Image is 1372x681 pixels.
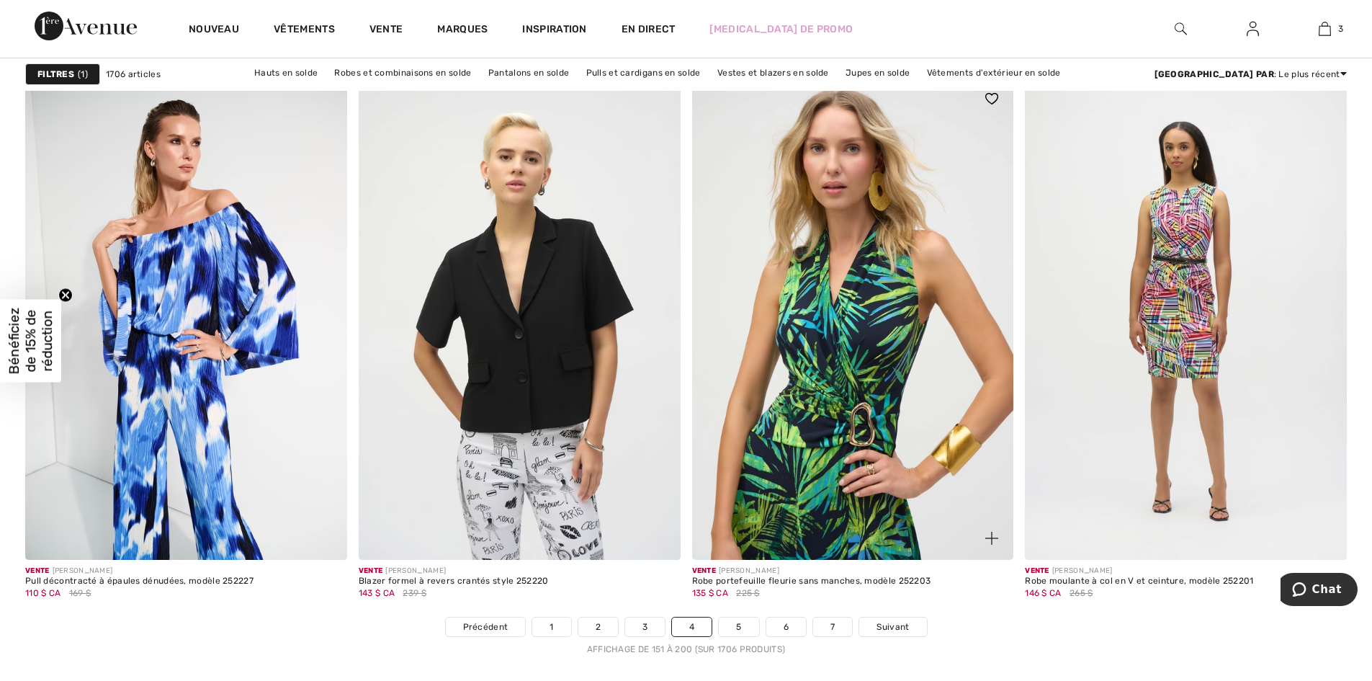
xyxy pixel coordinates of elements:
[1289,20,1360,37] a: 3
[859,618,926,636] a: Suivant
[813,618,852,636] a: 7
[736,622,741,632] font: 5
[25,576,254,586] font: Pull décontracté à épaules dénudées, modèle 252227
[403,588,426,598] font: 239 $
[522,23,586,35] font: Inspiration
[766,618,806,636] a: 6
[369,23,403,38] a: Vente
[692,576,931,586] font: Robe portefeuille fleurie sans manches, modèle 252203
[838,63,917,82] a: Jupes en solde
[625,618,665,636] a: 3
[985,93,998,104] img: heart_black_full.svg
[334,68,471,78] font: Robes et combinaisons en solde
[189,23,239,38] a: Nouveau
[53,566,113,575] font: [PERSON_NAME]
[689,622,694,632] font: 4
[719,618,758,636] a: 5
[1052,566,1113,575] font: [PERSON_NAME]
[1281,573,1358,609] iframe: Ouvre un widget où vous pouvez discuter avec l'un de nos agents
[846,68,910,78] font: Jupes en solde
[1235,20,1270,38] a: Se connecter
[1274,69,1340,79] font: : Le plus récent
[437,23,488,35] font: Marques
[437,23,488,38] a: Marques
[25,617,1347,656] nav: Navigation des pages
[642,622,647,632] font: 3
[532,618,570,636] a: 1
[359,77,681,560] img: Blazer formel à revers crantés, modèle 252220. Noir
[927,68,1061,78] font: Vêtements d'extérieur en solde
[920,63,1068,82] a: Vêtements d'extérieur en solde
[876,622,909,632] font: Suivant
[1319,20,1331,37] img: Mon sac
[359,588,395,598] font: 143 $ CA
[274,23,335,35] font: Vêtements
[692,77,1014,560] a: Robe portefeuille fleurie sans manches, modèle 252203. Bleu nuit/multicolore
[35,12,137,40] img: 1ère Avenue
[550,622,553,632] font: 1
[25,588,60,598] font: 110 $ CA
[1025,77,1347,560] img: Robe moulante à col en V et ceinture, modèle 252201. Noir/Multicolore
[622,22,676,37] a: En direct
[189,23,239,35] font: Nouveau
[1175,20,1187,37] img: rechercher sur le site
[710,63,836,82] a: Vestes et blazers en solde
[481,63,576,82] a: Pantalons en solde
[579,63,708,82] a: Pulls et cardigans en solde
[578,618,618,636] a: 2
[446,618,526,636] a: Précédent
[784,622,789,632] font: 6
[37,69,74,79] font: Filtres
[717,68,829,78] font: Vestes et blazers en solde
[692,566,717,575] font: Vente
[488,68,569,78] font: Pantalons en solde
[69,588,91,598] font: 169 $
[622,23,676,35] font: En direct
[692,588,728,598] font: 135 $ CA
[1025,576,1253,586] font: Robe moulante à col en V et ceinture, modèle 252201
[1338,24,1343,34] font: 3
[985,532,998,545] img: plus_v2.svg
[709,22,853,37] a: [MEDICAL_DATA] de promo
[1154,69,1274,79] font: [GEOGRAPHIC_DATA] par
[247,63,325,82] a: Hauts en solde
[463,622,508,632] font: Précédent
[736,588,760,598] font: 225 $
[1247,20,1259,37] img: Mes informations
[1025,588,1061,598] font: 146 $ CA
[596,622,601,632] font: 2
[25,77,347,560] img: Pull décontracté à épaules dénudées, modèle 252227. Bleu/vanille
[587,644,786,654] font: Affichage de 151 à 200 (sur 1706 produits)
[586,68,701,78] font: Pulls et cardigans en solde
[719,566,779,575] font: [PERSON_NAME]
[369,23,403,35] font: Vente
[81,69,84,79] font: 1
[830,622,835,632] font: 7
[1070,588,1093,598] font: 265 $
[6,307,55,374] font: Bénéficiez de 15% de réduction
[254,68,318,78] font: Hauts en solde
[359,576,549,586] font: Blazer formel à revers crantés style 252220
[25,566,50,575] font: Vente
[672,618,712,636] a: 4
[106,69,161,79] font: 1706 articles
[327,63,478,82] a: Robes et combinaisons en solde
[709,23,853,35] font: [MEDICAL_DATA] de promo
[1025,566,1049,575] font: Vente
[58,288,73,302] button: Fermer le teaser
[274,23,335,38] a: Vêtements
[359,566,383,575] font: Vente
[385,566,446,575] font: [PERSON_NAME]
